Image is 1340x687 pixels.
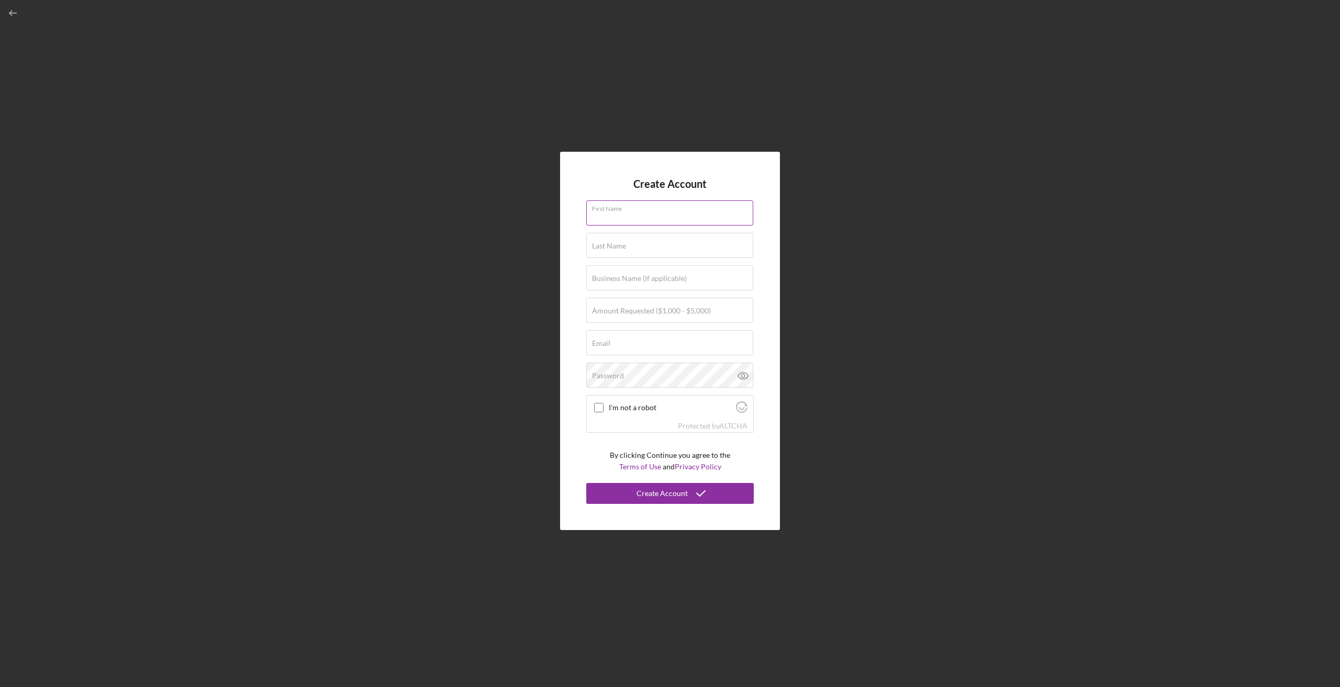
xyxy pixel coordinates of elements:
[736,406,747,414] a: Visit Altcha.org
[592,274,687,283] label: Business Name (if applicable)
[592,242,626,250] label: Last Name
[610,449,730,473] p: By clicking Continue you agree to the and
[609,403,733,412] label: I'm not a robot
[592,201,753,212] label: First Name
[636,483,688,504] div: Create Account
[678,422,747,430] div: Protected by
[586,483,754,504] button: Create Account
[592,339,610,347] label: Email
[719,421,747,430] a: Visit Altcha.org
[633,178,707,190] h4: Create Account
[619,462,661,471] a: Terms of Use
[675,462,721,471] a: Privacy Policy
[592,307,711,315] label: Amount Requested ($1,000 - $5,000)
[592,371,624,380] label: Password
